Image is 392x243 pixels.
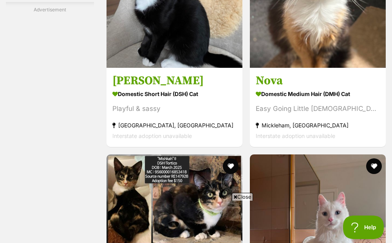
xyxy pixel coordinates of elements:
a: [PERSON_NAME] Domestic Short Hair (DSH) Cat Playful & sassy [GEOGRAPHIC_DATA], [GEOGRAPHIC_DATA] ... [107,67,242,147]
strong: Domestic Short Hair (DSH) Cat [112,88,237,100]
div: Easy Going Little [DEMOGRAPHIC_DATA] [256,103,380,114]
div: Playful & sassy [112,103,237,114]
span: Interstate adoption unavailable [256,132,335,139]
a: Nova Domestic Medium Hair (DMH) Cat Easy Going Little [DEMOGRAPHIC_DATA] Mickleham, [GEOGRAPHIC_D... [250,67,386,147]
iframe: Help Scout Beacon - Open [343,216,384,239]
h3: [PERSON_NAME] [112,73,237,88]
iframe: Advertisement [54,204,339,239]
span: Close [232,193,253,201]
h3: Nova [256,73,380,88]
button: favourite [223,158,238,174]
strong: [GEOGRAPHIC_DATA], [GEOGRAPHIC_DATA] [112,120,237,131]
span: Interstate adoption unavailable [112,132,192,139]
strong: Mickleham, [GEOGRAPHIC_DATA] [256,120,380,131]
strong: Domestic Medium Hair (DMH) Cat [256,88,380,100]
button: favourite [366,158,381,174]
